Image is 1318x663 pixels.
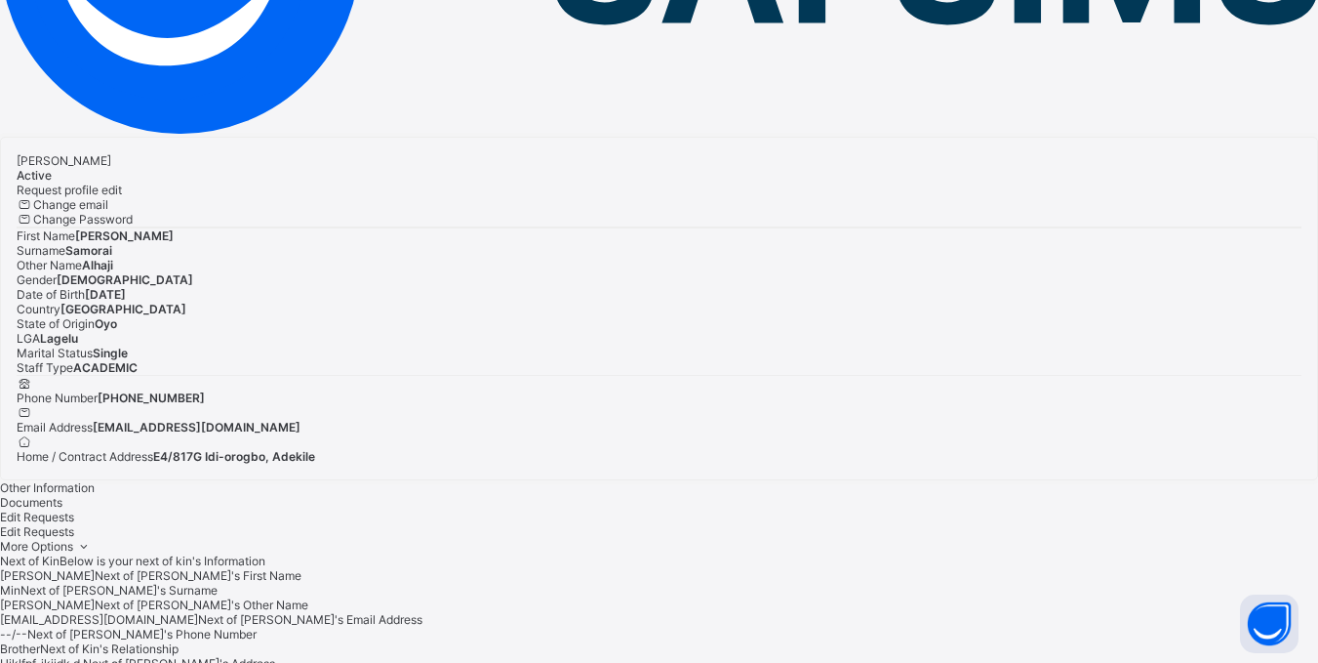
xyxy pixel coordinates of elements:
[17,449,153,464] span: Home / Contract Address
[17,243,65,258] span: Surname
[17,228,75,243] span: First Name
[65,243,112,258] span: Samorai
[85,287,126,302] span: [DATE]
[198,612,422,627] span: Next of [PERSON_NAME]'s Email Address
[33,197,108,212] span: Change email
[17,287,85,302] span: Date of Birth
[95,316,117,331] span: Oyo
[153,449,315,464] span: E4/817G Idi-orogbo, Adekile
[17,360,73,375] span: Staff Type
[17,391,98,405] span: Phone Number
[93,346,128,360] span: Single
[17,346,93,360] span: Marital Status
[17,258,82,272] span: Other Name
[17,316,95,331] span: State of Origin
[95,568,301,583] span: Next of [PERSON_NAME]'s First Name
[60,302,186,316] span: [GEOGRAPHIC_DATA]
[1240,595,1298,653] button: Open asap
[75,228,174,243] span: [PERSON_NAME]
[33,212,133,227] span: Change Password
[40,642,179,656] span: Next of Kin's Relationship
[60,554,265,568] span: Below is your next of kin's Information
[40,331,78,346] span: Lagelu
[98,391,205,405] span: [PHONE_NUMBER]
[17,183,122,197] span: Request profile edit
[17,420,93,435] span: Email Address
[17,272,57,287] span: Gender
[82,258,113,272] span: Alhaji
[17,302,60,316] span: Country
[17,331,40,346] span: LGA
[95,598,308,612] span: Next of [PERSON_NAME]'s Other Name
[93,420,300,435] span: [EMAIL_ADDRESS][DOMAIN_NAME]
[17,153,111,168] span: [PERSON_NAME]
[17,168,52,183] span: Active
[27,627,257,642] span: Next of [PERSON_NAME]'s Phone Number
[57,272,193,287] span: [DEMOGRAPHIC_DATA]
[73,360,138,375] span: ACADEMIC
[20,583,218,598] span: Next of [PERSON_NAME]'s Surname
